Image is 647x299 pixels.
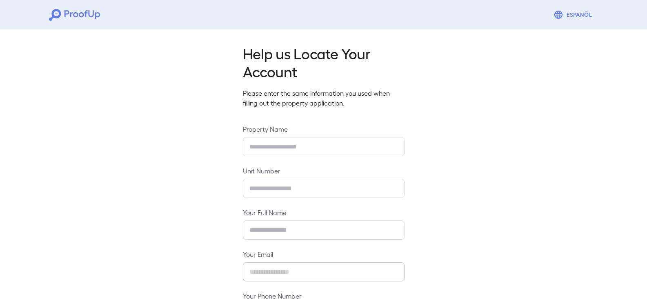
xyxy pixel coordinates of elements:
label: Property Name [243,124,405,134]
label: Unit Number [243,166,405,175]
button: Espanõl [550,7,598,23]
p: Please enter the same information you used when filling out the property application. [243,88,405,108]
h2: Help us Locate Your Account [243,44,405,80]
label: Your Full Name [243,208,405,217]
label: Your Email [243,250,405,259]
